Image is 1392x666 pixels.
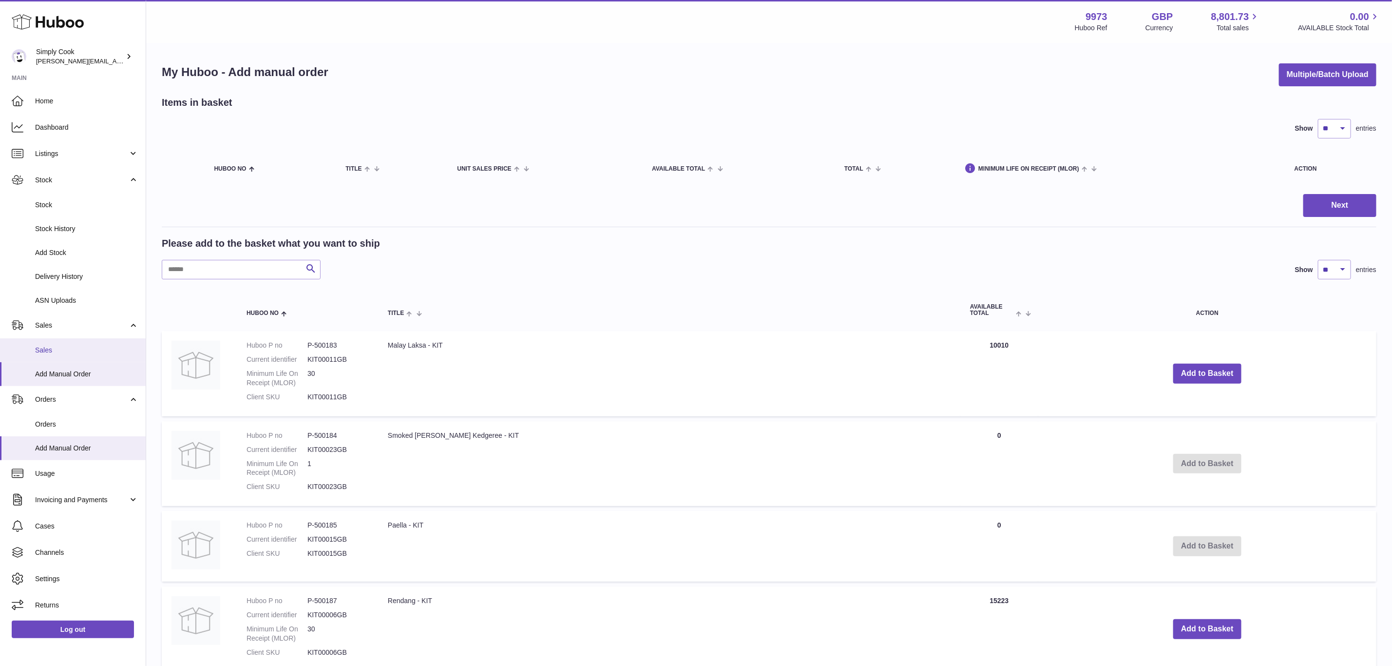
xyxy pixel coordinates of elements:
[1038,294,1376,326] th: Action
[1298,10,1380,33] a: 0.00 AVAILABLE Stock Total
[1173,364,1241,384] button: Add to Basket
[247,625,307,643] dt: Minimum Life On Receipt (MLOR)
[1211,10,1260,33] a: 8,801.73 Total sales
[35,444,138,453] span: Add Manual Order
[307,596,368,606] dd: P-500187
[172,431,220,480] img: Smoked Haddock Kedgeree - KIT
[36,47,124,66] div: Simply Cook
[1295,166,1367,172] div: Action
[35,200,138,210] span: Stock
[307,648,368,657] dd: KIT00006GB
[307,535,368,544] dd: KIT00015GB
[12,49,26,64] img: emma@simplycook.com
[35,224,138,234] span: Stock History
[35,370,138,379] span: Add Manual Order
[247,648,307,657] dt: Client SKU
[35,495,128,505] span: Invoicing and Payments
[307,625,368,643] dd: 30
[1303,194,1376,217] button: Next
[378,331,960,416] td: Malay Laksa - KIT
[35,149,128,158] span: Listings
[307,445,368,454] dd: KIT00023GB
[307,549,368,558] dd: KIT00015GB
[378,511,960,582] td: Paella - KIT
[1173,619,1241,639] button: Add to Basket
[247,521,307,530] dt: Huboo P no
[35,321,128,330] span: Sales
[36,57,195,65] span: [PERSON_NAME][EMAIL_ADDRESS][DOMAIN_NAME]
[35,469,138,478] span: Usage
[172,341,220,390] img: Malay Laksa - KIT
[172,596,220,645] img: Rendang - KIT
[307,431,368,440] dd: P-500184
[162,64,328,80] h1: My Huboo - Add manual order
[247,431,307,440] dt: Huboo P no
[378,421,960,506] td: Smoked [PERSON_NAME] Kedgeree - KIT
[307,392,368,402] dd: KIT00011GB
[307,482,368,491] dd: KIT00023GB
[307,521,368,530] dd: P-500185
[35,574,138,584] span: Settings
[247,596,307,606] dt: Huboo P no
[35,420,138,429] span: Orders
[247,341,307,350] dt: Huboo P no
[960,511,1038,582] td: 0
[1295,124,1313,133] label: Show
[35,176,128,185] span: Stock
[457,166,511,172] span: Unit Sales Price
[978,166,1079,172] span: Minimum Life On Receipt (MLOR)
[960,421,1038,506] td: 0
[247,549,307,558] dt: Client SKU
[307,459,368,478] dd: 1
[247,369,307,388] dt: Minimum Life On Receipt (MLOR)
[247,355,307,364] dt: Current identifier
[247,445,307,454] dt: Current identifier
[1350,10,1369,23] span: 0.00
[970,304,1013,316] span: AVAILABLE Total
[345,166,362,172] span: Title
[1152,10,1173,23] strong: GBP
[172,521,220,569] img: Paella - KIT
[1145,23,1173,33] div: Currency
[214,166,247,172] span: Huboo no
[652,166,705,172] span: AVAILABLE Total
[1086,10,1107,23] strong: 9973
[1075,23,1107,33] div: Huboo Ref
[247,459,307,478] dt: Minimum Life On Receipt (MLOR)
[35,248,138,257] span: Add Stock
[844,166,863,172] span: Total
[247,535,307,544] dt: Current identifier
[1295,265,1313,274] label: Show
[388,310,404,316] span: Title
[307,369,368,388] dd: 30
[35,522,138,531] span: Cases
[1356,124,1376,133] span: entries
[35,272,138,281] span: Delivery History
[35,395,128,404] span: Orders
[12,621,134,638] a: Log out
[247,610,307,620] dt: Current identifier
[1211,10,1249,23] span: 8,801.73
[162,237,380,250] h2: Please add to the basket what you want to ship
[307,610,368,620] dd: KIT00006GB
[307,355,368,364] dd: KIT00011GB
[35,601,138,610] span: Returns
[247,392,307,402] dt: Client SKU
[307,341,368,350] dd: P-500183
[1217,23,1260,33] span: Total sales
[247,310,279,316] span: Huboo no
[35,296,138,305] span: ASN Uploads
[1298,23,1380,33] span: AVAILABLE Stock Total
[35,548,138,557] span: Channels
[35,97,138,106] span: Home
[247,482,307,491] dt: Client SKU
[1279,63,1376,86] button: Multiple/Batch Upload
[960,331,1038,416] td: 10010
[35,346,138,355] span: Sales
[1356,265,1376,274] span: entries
[35,123,138,132] span: Dashboard
[162,96,232,109] h2: Items in basket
